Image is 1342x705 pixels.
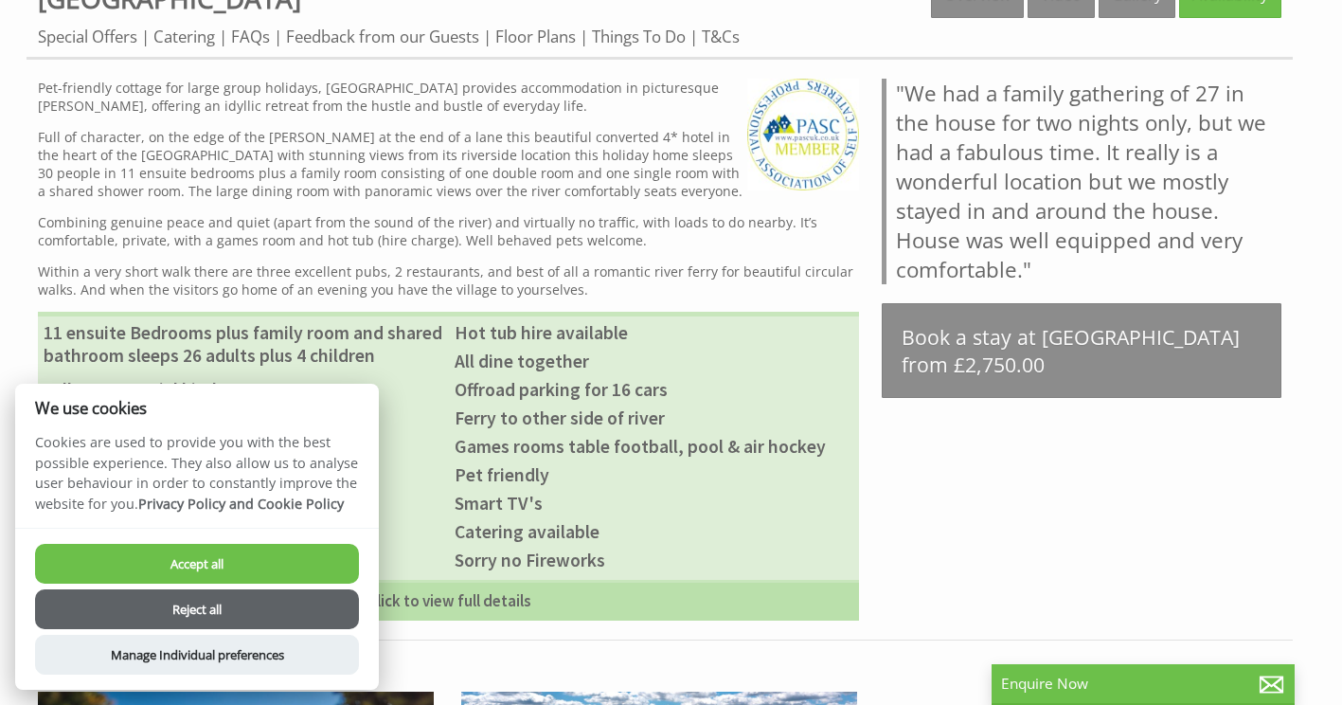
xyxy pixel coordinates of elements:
a: FAQs [231,26,270,47]
blockquote: "We had a family gathering of 27 in the house for two nights only, but we had a fabulous time. It... [882,79,1281,284]
li: Pet friendly [449,461,860,489]
p: Full of character, on the edge of the [PERSON_NAME] at the end of a lane this beautiful converted... [38,128,859,200]
a: T&Cs [702,26,740,47]
li: Fully commercial kitchen [38,375,449,404]
li: 11 ensuite Bedrooms plus family room and shared bathroom sleeps 26 adults plus 4 children [38,318,449,370]
p: Within a very short walk there are three excellent pubs, 2 restaurants, and best of all a romanti... [38,262,859,298]
img: PASC - PASC UK Members [747,79,859,190]
a: Click to view full details [38,580,859,621]
li: Catering available [449,517,860,546]
a: Feedback from our Guests [286,26,479,47]
a: Floor Plans [495,26,576,47]
button: Accept all [35,544,359,584]
li: Games rooms table football, pool & air hockey [449,432,860,461]
a: Things To Do [592,26,686,47]
p: Enquire Now [1001,674,1285,694]
li: Sorry no Fireworks [449,546,860,574]
h2: We use cookies [15,399,379,417]
p: Combining genuine peace and quiet (apart from the sound of the river) and virtually no traffic, w... [38,213,859,249]
a: Privacy Policy and Cookie Policy [138,495,344,513]
a: Special Offers [38,26,137,47]
p: Cookies are used to provide you with the best possible experience. They also allow us to analyse ... [15,432,379,528]
li: Offroad parking for 16 cars [449,375,860,404]
button: Manage Individual preferences [35,635,359,675]
li: Hot tub hire available [449,318,860,347]
button: Reject all [35,589,359,629]
li: Smart TV's [449,489,860,517]
a: Book a stay at [GEOGRAPHIC_DATA] from £2,750.00 [882,303,1281,398]
li: Ferry to other side of river [449,404,860,432]
p: Pet-friendly cottage for large group holidays, [GEOGRAPHIC_DATA] provides accommodation in pictur... [38,79,859,115]
li: All dine together [449,347,860,375]
a: Catering [153,26,215,47]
